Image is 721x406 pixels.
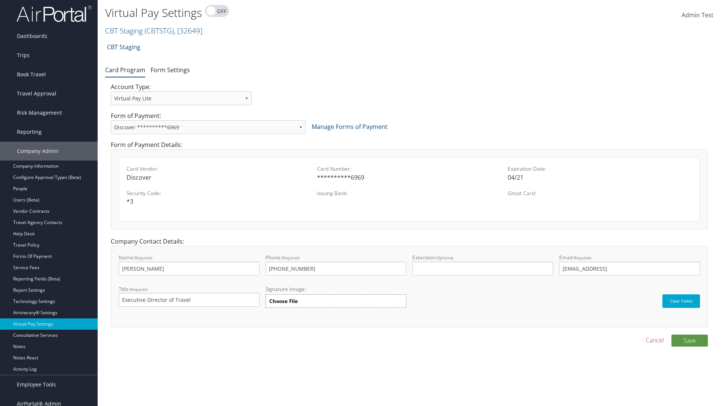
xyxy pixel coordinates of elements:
label: Email: [559,254,700,275]
span: Company Admin [17,142,59,161]
a: CBT Staging [105,26,202,36]
a: CBT Staging [107,39,140,55]
small: Required [574,255,591,261]
a: Form Settings [151,66,190,74]
input: Email:Required [559,262,700,276]
span: Travel Approval [17,84,56,103]
input: Phone:Required [265,262,406,276]
label: Phone: [265,254,406,275]
label: Choose File [265,294,406,308]
div: Account Type: [105,82,257,111]
label: Ghost Card: [508,189,692,197]
small: Optional [437,255,454,261]
div: Form of Payment Details: [105,140,713,237]
span: Risk Management [17,103,62,122]
span: Employee Tools [17,375,56,394]
span: Admin Test [682,11,713,19]
span: ( CBTSTG ) [145,26,174,36]
div: Form of Payment: [105,111,713,140]
a: Cancel [646,336,664,345]
label: Name: [119,254,259,275]
label: Extension: [412,254,553,275]
input: Extension:Optional [412,262,553,276]
small: Required [130,286,148,292]
span: Reporting [17,123,42,141]
label: Issuing Bank: [317,189,501,197]
div: Discover [127,173,311,182]
small: Required [282,255,300,261]
img: airportal-logo.png [17,5,92,23]
button: Save [671,335,708,347]
a: Admin Test [682,4,713,27]
a: Card Program [105,66,145,74]
span: Dashboards [17,27,47,45]
label: Security Code: [127,189,311,197]
span: , [ 32649 ] [174,26,202,36]
input: Name:Required [119,262,259,276]
label: Card Vendor: [127,165,311,173]
h1: Virtual Pay Settings [105,5,511,21]
span: Book Travel [17,65,46,84]
a: Manage Forms of Payment [312,123,388,131]
div: Company Contact Details: [105,237,713,334]
input: Title:Required [119,293,259,307]
label: Expiration Date: [508,165,692,173]
label: Signature Image: [265,285,406,294]
button: Clear Fields [662,294,700,308]
small: Required [135,255,152,261]
span: Trips [17,46,30,65]
label: Title: [119,285,259,307]
label: Card Number: [317,165,501,173]
div: 04/21 [508,173,692,182]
